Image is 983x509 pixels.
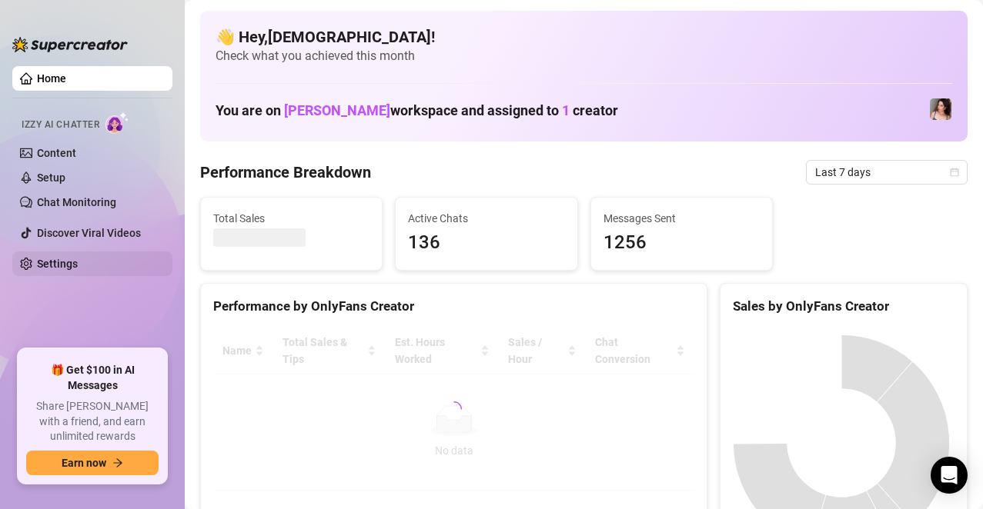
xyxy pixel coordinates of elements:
a: Chat Monitoring [37,196,116,208]
h1: You are on workspace and assigned to creator [216,102,618,119]
span: Active Chats [408,210,564,227]
span: Check what you achieved this month [216,48,952,65]
img: logo-BBDzfeDw.svg [12,37,128,52]
span: 136 [408,228,564,258]
span: arrow-right [112,457,123,468]
a: Settings [37,258,78,270]
h4: 👋 Hey, [DEMOGRAPHIC_DATA] ! [216,26,952,48]
div: Sales by OnlyFans Creator [733,296,955,317]
h4: Performance Breakdown [200,161,371,183]
span: calendar [950,168,959,177]
div: Open Intercom Messenger [931,457,968,494]
span: 🎁 Get $100 in AI Messages [26,363,159,393]
span: [PERSON_NAME] [284,102,390,118]
img: Lauren [930,98,951,120]
span: Izzy AI Chatter [22,118,99,132]
a: Home [37,72,66,85]
span: Share [PERSON_NAME] with a friend, and earn unlimited rewards [26,399,159,444]
span: loading [446,401,462,417]
img: AI Chatter [105,111,129,134]
span: Last 7 days [815,161,958,184]
span: Messages Sent [604,210,760,227]
span: 1 [562,102,570,118]
a: Setup [37,171,65,184]
span: 1256 [604,228,760,258]
button: Earn nowarrow-right [26,451,159,475]
div: Performance by OnlyFans Creator [213,296,694,317]
span: Total Sales [213,210,369,227]
a: Content [37,147,76,159]
span: Earn now [62,457,106,469]
a: Discover Viral Videos [37,227,141,239]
